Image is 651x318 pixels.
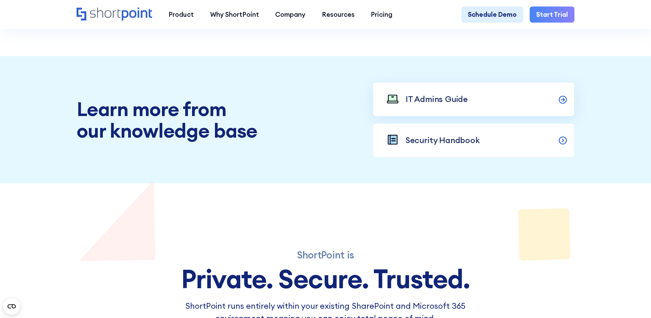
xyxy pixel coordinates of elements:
p: IT Admins Guide [406,93,468,105]
h2: Learn more from our knowledge base [77,98,279,141]
a: Product [160,7,202,23]
a: Security Handbook [373,123,575,157]
a: Schedule Demo [461,7,523,23]
p: Security Handbook [406,134,480,147]
div: Private. Secure. Trusted. [168,265,484,293]
a: Start Trial [530,7,574,23]
a: Company [267,7,314,23]
div: Product [168,10,194,20]
button: Open CMP widget [3,298,20,315]
a: Why ShortPoint [202,7,267,23]
a: Pricing [363,7,401,23]
div: Pricing [371,10,392,20]
div: Company [275,10,306,20]
iframe: Chat Widget [617,285,651,318]
div: ShortPoint is [168,249,484,261]
a: IT Admins Guide [373,82,575,116]
a: Home [77,8,152,22]
a: Resources [314,7,363,23]
div: Resources [322,10,355,20]
div: Why ShortPoint [210,10,259,20]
